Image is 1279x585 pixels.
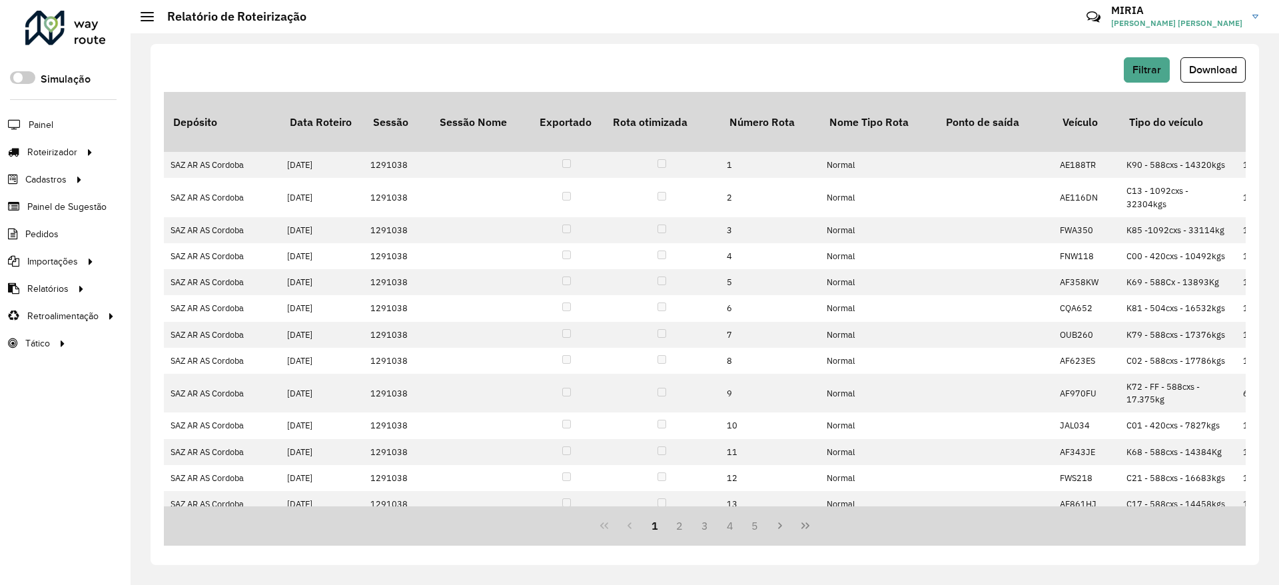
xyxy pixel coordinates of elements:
[1120,374,1236,412] td: K72 - FF - 588cxs - 17.375kg
[1053,465,1120,491] td: FWS218
[720,243,820,269] td: 4
[1111,17,1242,29] span: [PERSON_NAME] [PERSON_NAME]
[280,217,364,243] td: [DATE]
[1189,64,1237,75] span: Download
[164,243,280,269] td: SAZ AR AS Cordoba
[364,374,430,412] td: 1291038
[164,491,280,517] td: SAZ AR AS Cordoba
[280,348,364,374] td: [DATE]
[164,348,280,374] td: SAZ AR AS Cordoba
[793,513,818,538] button: Last Page
[280,92,364,152] th: Data Roteiro
[1053,491,1120,517] td: AE861HJ
[430,92,530,152] th: Sessão Nome
[25,227,59,241] span: Pedidos
[767,513,793,538] button: Next Page
[27,282,69,296] span: Relatórios
[280,152,364,178] td: [DATE]
[1120,439,1236,465] td: K68 - 588cxs - 14384Kg
[164,92,280,152] th: Depósito
[164,269,280,295] td: SAZ AR AS Cordoba
[820,217,937,243] td: Normal
[720,217,820,243] td: 3
[41,71,91,87] label: Simulação
[364,439,430,465] td: 1291038
[820,178,937,217] td: Normal
[604,92,720,152] th: Rota otimizada
[717,513,743,538] button: 4
[364,412,430,438] td: 1291038
[1053,374,1120,412] td: AF970FU
[364,465,430,491] td: 1291038
[1120,152,1236,178] td: K90 - 588cxs - 14320kgs
[1053,322,1120,348] td: OUB260
[164,374,280,412] td: SAZ AR AS Cordoba
[29,118,53,132] span: Painel
[720,465,820,491] td: 12
[164,152,280,178] td: SAZ AR AS Cordoba
[720,322,820,348] td: 7
[1053,217,1120,243] td: FWA350
[667,513,692,538] button: 2
[280,243,364,269] td: [DATE]
[820,439,937,465] td: Normal
[720,152,820,178] td: 1
[820,322,937,348] td: Normal
[743,513,768,538] button: 5
[820,465,937,491] td: Normal
[642,513,667,538] button: 1
[820,412,937,438] td: Normal
[1132,64,1161,75] span: Filtrar
[820,152,937,178] td: Normal
[1180,57,1246,83] button: Download
[937,92,1053,152] th: Ponto de saída
[280,412,364,438] td: [DATE]
[364,92,430,152] th: Sessão
[164,412,280,438] td: SAZ AR AS Cordoba
[1111,4,1242,17] h3: MIRIA
[364,243,430,269] td: 1291038
[820,269,937,295] td: Normal
[1053,152,1120,178] td: AE188TR
[27,200,107,214] span: Painel de Sugestão
[164,217,280,243] td: SAZ AR AS Cordoba
[280,295,364,321] td: [DATE]
[364,295,430,321] td: 1291038
[720,491,820,517] td: 13
[1079,3,1108,31] a: Contato Rápido
[27,309,99,323] span: Retroalimentação
[164,178,280,217] td: SAZ AR AS Cordoba
[25,336,50,350] span: Tático
[164,439,280,465] td: SAZ AR AS Cordoba
[154,9,306,24] h2: Relatório de Roteirização
[1120,465,1236,491] td: C21 - 588cxs - 16683kgs
[1053,412,1120,438] td: JAL034
[1053,348,1120,374] td: AF623ES
[720,412,820,438] td: 10
[1053,295,1120,321] td: CQA652
[364,491,430,517] td: 1291038
[1120,243,1236,269] td: C00 - 420cxs - 10492kgs
[820,243,937,269] td: Normal
[1120,412,1236,438] td: C01 - 420cxs - 7827kgs
[25,173,67,187] span: Cadastros
[164,322,280,348] td: SAZ AR AS Cordoba
[720,92,820,152] th: Número Rota
[530,92,604,152] th: Exportado
[27,255,78,269] span: Importações
[1120,491,1236,517] td: C17 - 588cxs - 14458kgs
[820,295,937,321] td: Normal
[720,374,820,412] td: 9
[364,152,430,178] td: 1291038
[364,322,430,348] td: 1291038
[1120,92,1236,152] th: Tipo do veículo
[164,295,280,321] td: SAZ AR AS Cordoba
[280,269,364,295] td: [DATE]
[280,178,364,217] td: [DATE]
[720,439,820,465] td: 11
[164,465,280,491] td: SAZ AR AS Cordoba
[720,348,820,374] td: 8
[364,178,430,217] td: 1291038
[280,465,364,491] td: [DATE]
[1120,322,1236,348] td: K79 - 588cxs - 17376kgs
